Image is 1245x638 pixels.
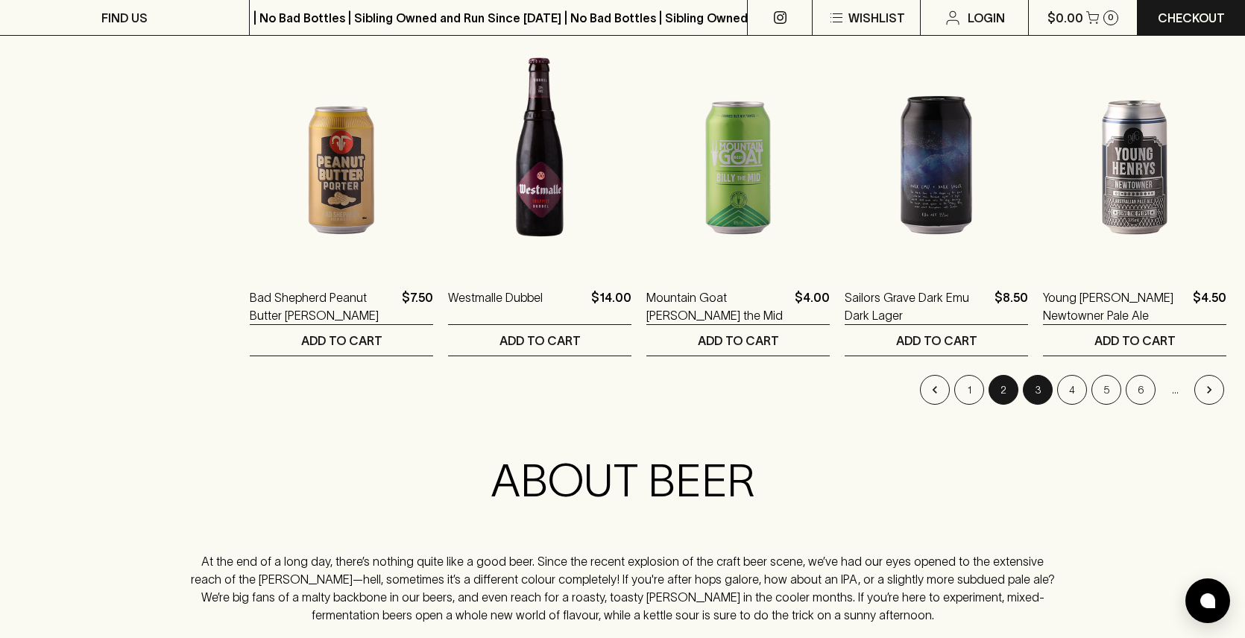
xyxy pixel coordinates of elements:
img: Young Henrys Newtowner Pale Ale [1043,5,1226,266]
p: ADD TO CART [1094,332,1176,350]
p: At the end of a long day, there’s nothing quite like a good beer. Since the recent explosion of t... [187,552,1059,624]
p: 0 [1108,13,1114,22]
img: bubble-icon [1200,593,1215,608]
p: $14.00 [591,288,631,324]
button: Go to page 6 [1126,375,1156,405]
p: $7.50 [402,288,433,324]
a: Bad Shepherd Peanut Butter [PERSON_NAME] [250,288,396,324]
button: ADD TO CART [448,325,631,356]
h2: ABOUT BEER [187,454,1059,508]
button: Go to page 5 [1091,375,1121,405]
p: Wishlist [848,9,905,27]
a: Sailors Grave Dark Emu Dark Lager [845,288,989,324]
button: page 2 [989,375,1018,405]
button: Go to page 4 [1057,375,1087,405]
img: Sailors Grave Dark Emu Dark Lager [845,5,1028,266]
button: ADD TO CART [845,325,1028,356]
img: Mountain Goat Billy the Mid [646,5,830,266]
button: Go to page 3 [1023,375,1053,405]
p: $4.50 [1193,288,1226,324]
img: Westmalle Dubbel [448,5,631,266]
p: $4.00 [795,288,830,324]
p: $8.50 [995,288,1028,324]
p: ADD TO CART [698,332,779,350]
p: ADD TO CART [499,332,581,350]
a: Mountain Goat [PERSON_NAME] the Mid [646,288,789,324]
p: Checkout [1158,9,1225,27]
div: … [1160,375,1190,405]
button: Go to next page [1194,375,1224,405]
nav: pagination navigation [250,375,1226,405]
a: Westmalle Dubbel [448,288,543,324]
a: Young [PERSON_NAME] Newtowner Pale Ale [1043,288,1187,324]
button: ADD TO CART [1043,325,1226,356]
button: ADD TO CART [250,325,433,356]
img: Bad Shepherd Peanut Butter Porter [250,5,433,266]
button: ADD TO CART [646,325,830,356]
p: $0.00 [1047,9,1083,27]
p: Login [968,9,1005,27]
p: FIND US [101,9,148,27]
p: ADD TO CART [896,332,977,350]
button: Go to page 1 [954,375,984,405]
button: Go to previous page [920,375,950,405]
p: ADD TO CART [301,332,382,350]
